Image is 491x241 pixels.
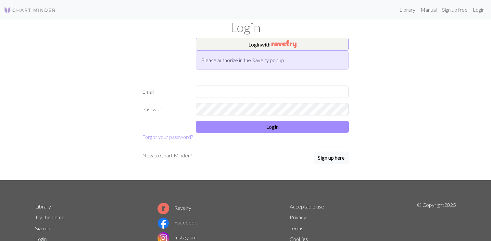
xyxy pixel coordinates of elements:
a: Sign up [35,225,50,231]
a: Library [35,203,51,209]
button: Sign up here [314,152,349,164]
img: Facebook logo [157,217,169,229]
a: Login [470,3,487,16]
label: Email [138,86,192,98]
img: Ravelry [271,40,296,48]
a: Library [397,3,418,16]
img: Ravelry logo [157,203,169,214]
button: Login [196,121,349,133]
a: Ravelry [157,205,191,211]
a: Sign up free [439,3,470,16]
a: Privacy [290,214,306,220]
h1: Login [31,20,460,35]
a: Forgot your password? [142,134,193,140]
a: Acceptable use [290,203,324,209]
a: Terms [290,225,303,231]
img: Logo [4,6,56,14]
button: Loginwith [196,38,349,51]
a: Manual [418,3,439,16]
a: Facebook [157,219,197,225]
a: Try the demo [35,214,65,220]
a: Instagram [157,234,196,240]
label: Password [138,103,192,115]
p: New to Chart Minder? [142,152,192,159]
div: Please authorize in the Ravelry popup [196,51,349,70]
